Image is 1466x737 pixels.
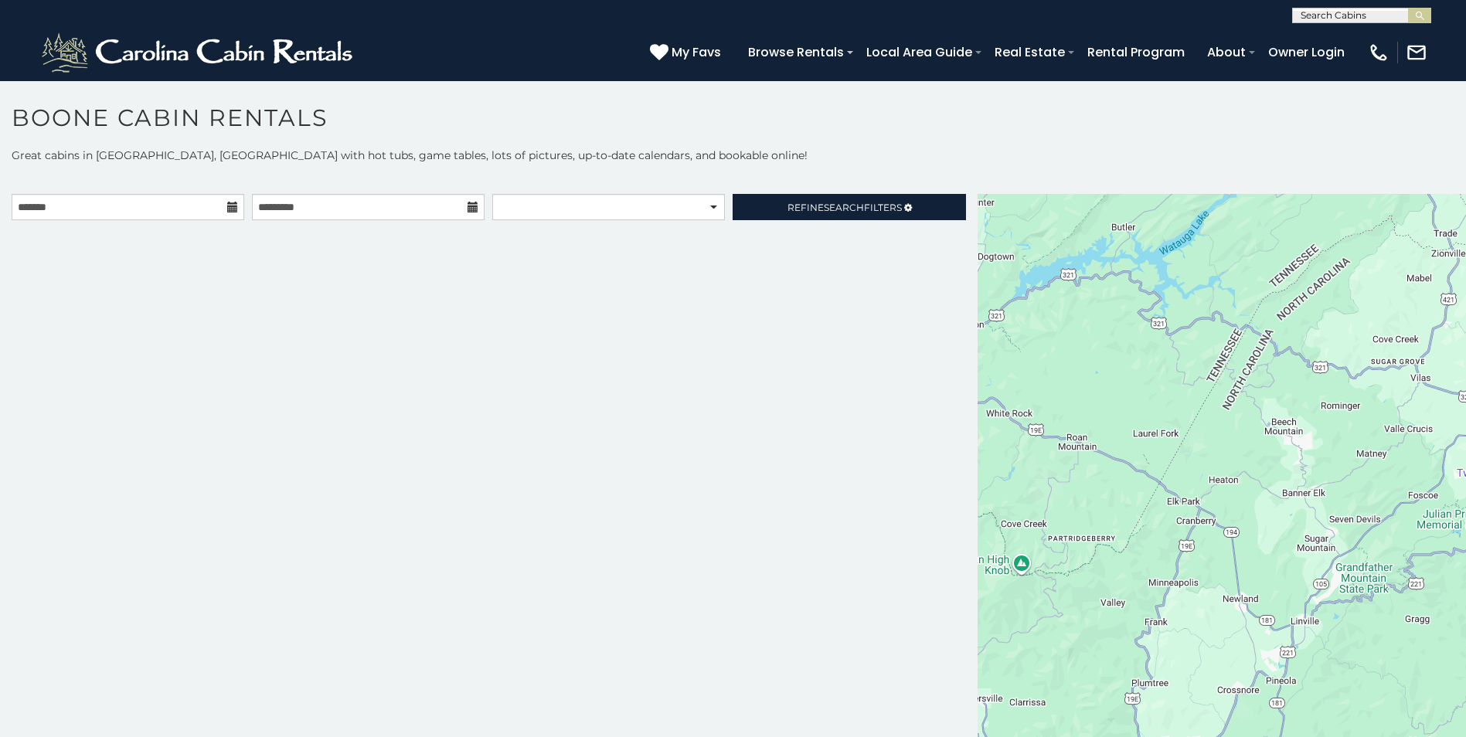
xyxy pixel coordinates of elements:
img: White-1-2.png [39,29,359,76]
a: Real Estate [987,39,1073,66]
a: Owner Login [1260,39,1352,66]
a: Rental Program [1080,39,1192,66]
a: Local Area Guide [859,39,980,66]
img: phone-regular-white.png [1368,42,1389,63]
span: Refine Filters [787,202,902,213]
a: About [1199,39,1253,66]
a: RefineSearchFilters [733,194,965,220]
img: mail-regular-white.png [1406,42,1427,63]
span: My Favs [672,42,721,62]
a: Browse Rentals [740,39,852,66]
a: My Favs [650,42,725,63]
span: Search [824,202,864,213]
